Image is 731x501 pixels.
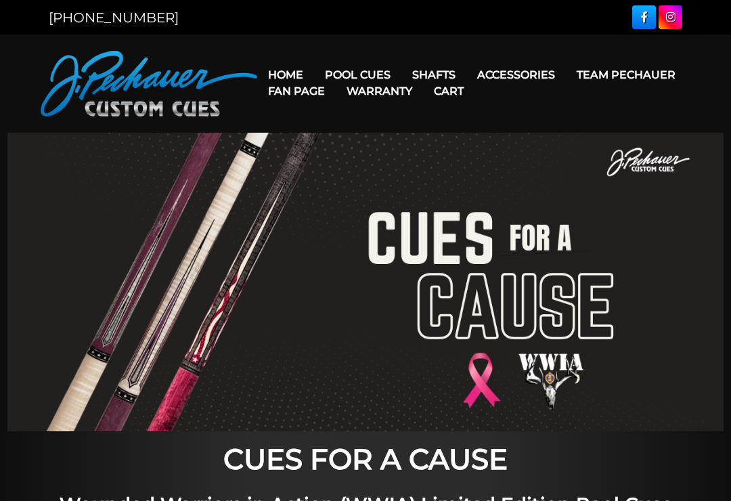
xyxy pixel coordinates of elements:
[257,74,336,108] a: Fan Page
[223,441,508,477] strong: CUES FOR A CAUSE
[423,74,474,108] a: Cart
[314,58,401,92] a: Pool Cues
[566,58,686,92] a: Team Pechauer
[466,58,566,92] a: Accessories
[401,58,466,92] a: Shafts
[336,74,423,108] a: Warranty
[257,58,314,92] a: Home
[41,51,257,116] img: Pechauer Custom Cues
[49,9,179,26] a: [PHONE_NUMBER]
